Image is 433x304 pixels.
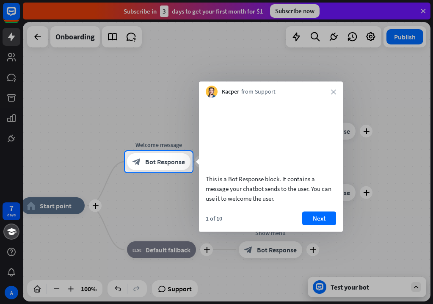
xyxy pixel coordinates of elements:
[331,89,336,94] i: close
[206,214,222,222] div: 1 of 10
[132,158,141,166] i: block_bot_response
[222,88,239,96] span: Kacper
[206,174,336,203] div: This is a Bot Response block. It contains a message your chatbot sends to the user. You can use i...
[7,3,32,29] button: Open LiveChat chat widget
[241,88,276,96] span: from Support
[302,211,336,225] button: Next
[145,158,185,166] span: Bot Response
